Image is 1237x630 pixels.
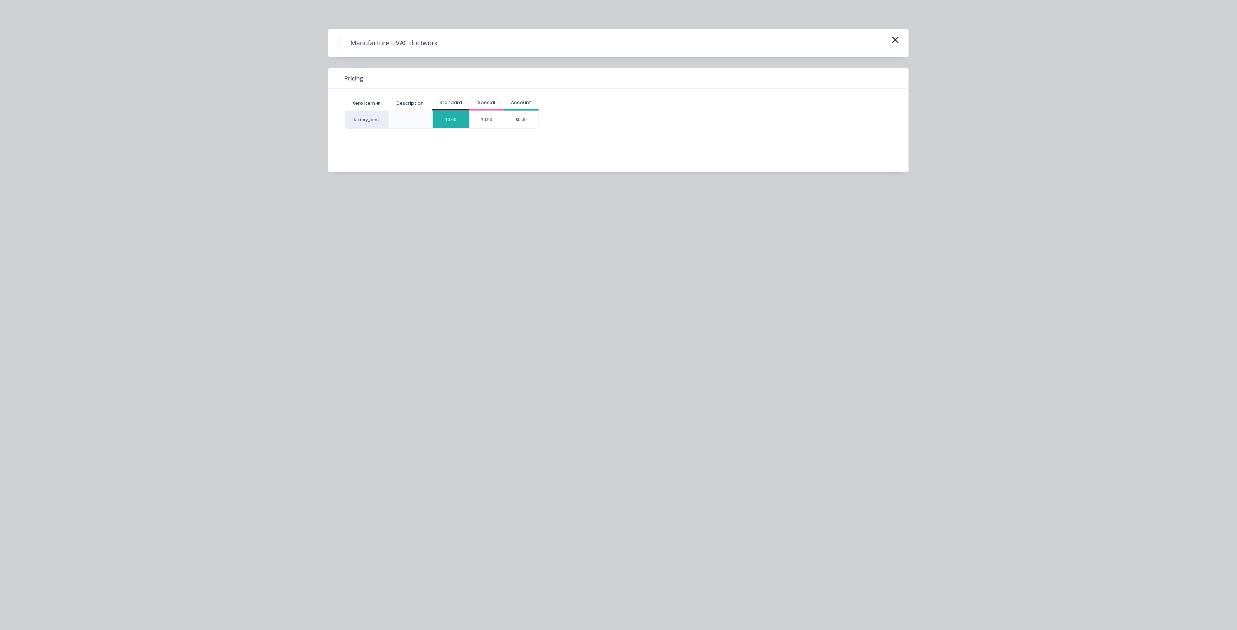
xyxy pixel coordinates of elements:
[432,99,469,106] div: Standard
[339,36,448,50] h4: Manufacture HVAC ductwork
[470,111,504,128] div: $0.00
[344,74,363,83] span: Pricing
[345,96,388,111] div: Xero Item #
[504,111,538,128] div: $0.00
[469,99,504,106] div: Special
[504,99,539,106] div: Account
[391,94,430,112] div: Description
[345,111,388,129] div: factory_item
[433,111,469,128] div: $0.00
